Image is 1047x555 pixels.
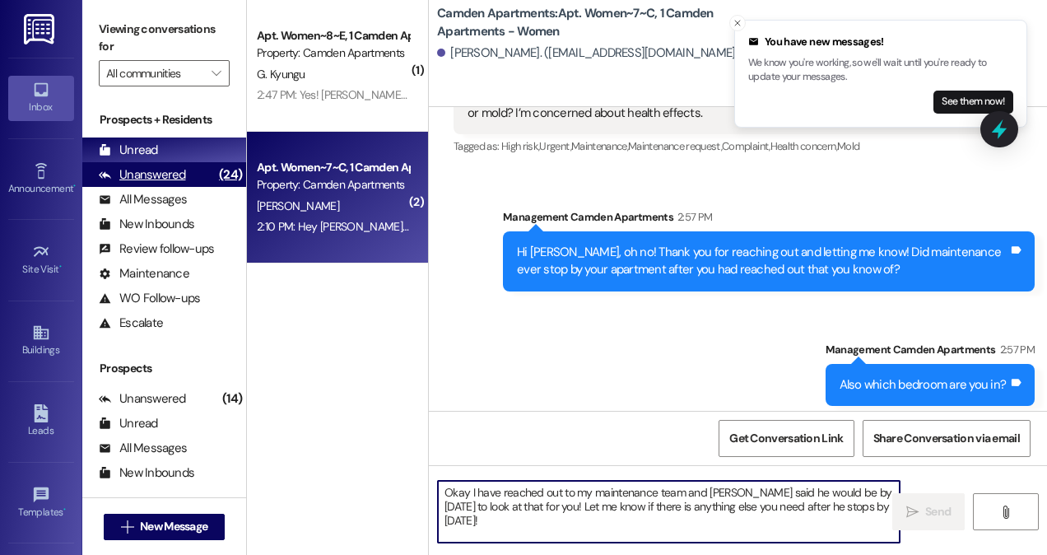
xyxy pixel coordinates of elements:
div: Apt. Women~8~E, 1 Camden Apartments - Women [257,27,409,44]
i:  [121,520,133,534]
i:  [906,506,919,519]
i:  [212,67,221,80]
div: 2:47 PM: Yes! [PERSON_NAME] is coming. Thanks [257,87,491,102]
span: Health concern , [770,139,837,153]
span: Get Conversation Link [729,430,843,447]
span: New Message [140,518,207,535]
div: [PERSON_NAME]. ([EMAIL_ADDRESS][DOMAIN_NAME]) [437,44,740,62]
label: Viewing conversations for [99,16,230,60]
span: Maintenance request , [628,139,722,153]
div: Property: Camden Apartments [257,176,409,194]
div: Unread [99,415,158,432]
img: ResiDesk Logo [24,14,58,44]
div: Hi [PERSON_NAME], oh no! Thank you for reaching out and letting me know! Did maintenance ever sto... [517,244,1008,279]
a: Site Visit • [8,238,74,282]
span: [PERSON_NAME] [257,198,339,213]
button: Close toast [729,15,746,31]
div: New Inbounds [99,216,194,233]
div: All Messages [99,191,187,208]
div: (14) [218,386,246,412]
div: Escalate [99,315,163,332]
div: Prospects + Residents [82,111,246,128]
div: Property: Camden Apartments [257,44,409,62]
div: Prospects [82,360,246,377]
a: Inbox [8,76,74,120]
div: Unanswered [99,166,186,184]
button: See them now! [933,91,1013,114]
button: Share Conversation via email [863,420,1031,457]
div: Management Camden Apartments [503,208,1035,231]
b: Camden Apartments: Apt. Women~7~C, 1 Camden Apartments - Women [437,5,766,40]
div: Review follow-ups [99,240,214,258]
div: New Inbounds [99,464,194,482]
a: Leads [8,399,74,444]
i:  [999,506,1012,519]
button: New Message [104,514,226,540]
span: Send [925,503,951,520]
div: Also which bedroom are you in? [840,376,1007,394]
p: We know you're working, so we'll wait until you're ready to update your messages. [748,56,1013,85]
span: Urgent , [539,139,570,153]
div: Maintenance [99,265,189,282]
div: WO Follow-ups [99,290,200,307]
input: All communities [106,60,203,86]
span: High risk , [501,139,540,153]
span: Complaint , [722,139,770,153]
div: Management Camden Apartments [826,341,1035,364]
div: 2:57 PM [673,208,712,226]
span: Mold [837,139,859,153]
button: Get Conversation Link [719,420,854,457]
div: Unread [99,142,158,159]
a: Buildings [8,319,74,363]
span: • [63,504,66,515]
span: • [73,180,76,192]
div: Unanswered [99,390,186,408]
span: Share Conversation via email [873,430,1020,447]
div: All Messages [99,440,187,457]
a: Templates • [8,481,74,525]
div: Tagged as: [454,134,985,158]
div: You have new messages! [748,34,1013,50]
span: Maintenance , [571,139,628,153]
span: • [59,261,62,273]
div: Apt. Women~7~C, 1 Camden Apartments - Women [257,159,409,176]
span: G. Kyungu [257,67,305,82]
div: 2:57 PM [996,341,1035,358]
div: (24) [215,162,246,188]
button: Send [892,493,965,530]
